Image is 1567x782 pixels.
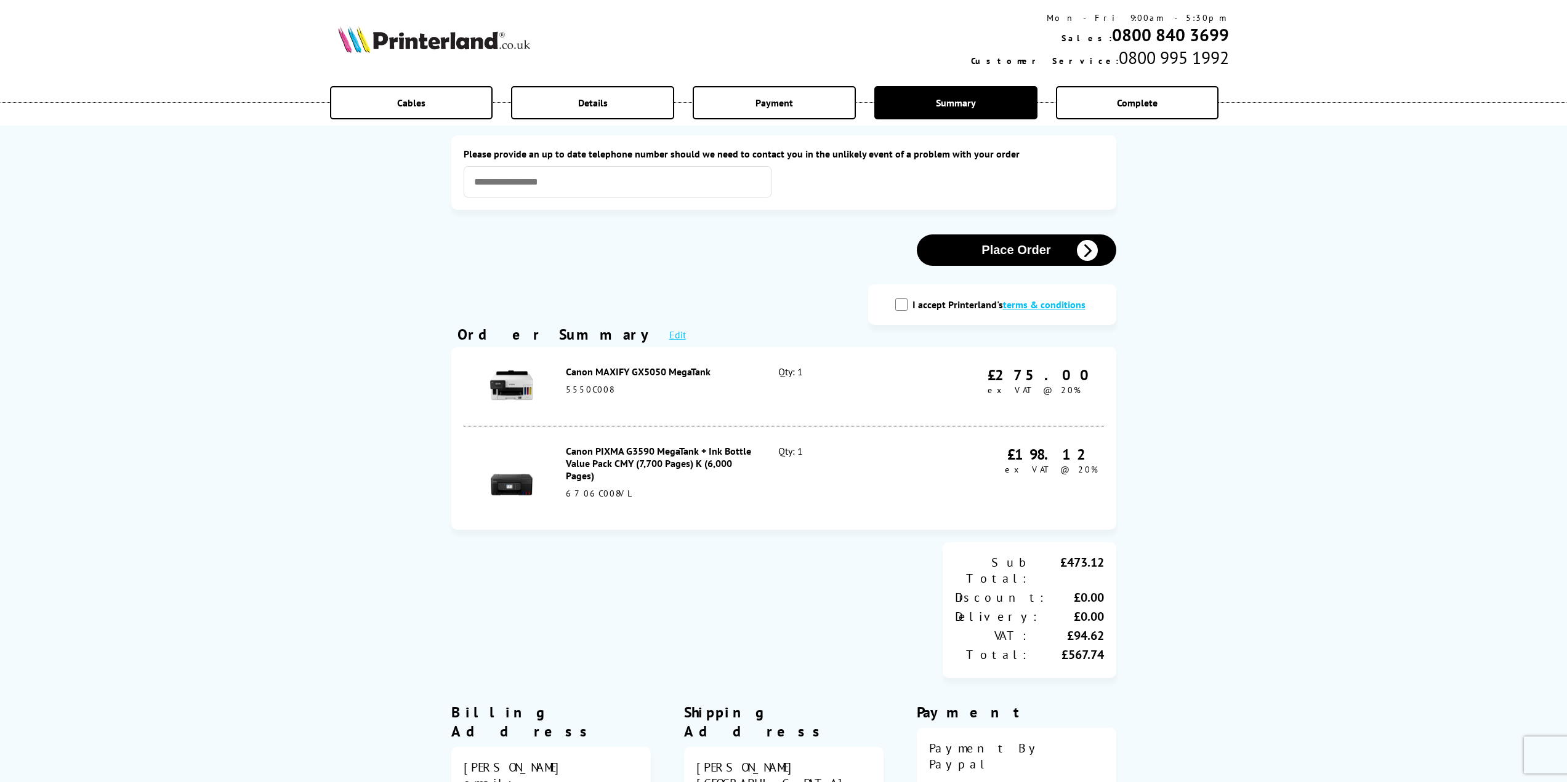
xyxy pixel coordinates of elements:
img: Canon PIXMA G3590 MegaTank + Ink Bottle Value Pack CMY (7,700 Pages) K (6,000 Pages) [490,455,533,498]
div: Shipping Address [684,703,884,741]
div: VAT: [955,628,1029,644]
div: Qty: 1 [778,445,906,511]
div: Discount: [955,589,1047,605]
div: Delivery: [955,608,1040,624]
button: Place Order [917,234,1116,266]
div: [PERSON_NAME] [696,759,871,775]
label: I accept Printerland's [912,298,1092,311]
span: Customer Service: [971,55,1119,66]
div: Sub Total: [955,554,1029,586]
span: Complete [1117,97,1158,109]
div: Total: [955,647,1029,663]
div: £275.00 [988,365,1098,385]
div: £198.12 [1005,445,1098,464]
div: Mon - Fri 9:00am - 5:30pm [971,12,1229,23]
div: Canon PIXMA G3590 MegaTank + Ink Bottle Value Pack CMY (7,700 Pages) K (6,000 Pages) [566,445,752,482]
span: Summary [936,97,976,109]
span: Payment [755,97,793,109]
div: £94.62 [1029,628,1104,644]
a: 0800 840 3699 [1112,23,1229,46]
span: Details [578,97,608,109]
div: Order Summary [457,325,657,344]
img: Canon MAXIFY GX5050 MegaTank [490,364,533,407]
span: ex VAT @ 20% [988,385,1081,396]
div: £0.00 [1040,608,1104,624]
img: Printerland Logo [338,26,530,53]
div: £0.00 [1047,589,1104,605]
div: £567.74 [1029,647,1104,663]
span: ex VAT @ 20% [1005,464,1098,475]
span: Sales: [1061,33,1112,44]
label: Please provide an up to date telephone number should we need to contact you in the unlikely event... [464,148,1104,160]
div: Canon MAXIFY GX5050 MegaTank [566,365,752,378]
a: Edit [669,329,686,341]
div: £473.12 [1029,554,1104,586]
a: modal_tc [1003,298,1086,311]
span: Cables [397,97,425,109]
span: 0800 995 1992 [1119,46,1229,69]
div: 6706C008VL [566,488,752,499]
div: Payment [917,703,1116,722]
div: Billing Address [451,703,651,741]
div: [PERSON_NAME] [464,759,638,775]
div: Qty: 1 [778,365,906,407]
div: 5550C008 [566,384,752,395]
